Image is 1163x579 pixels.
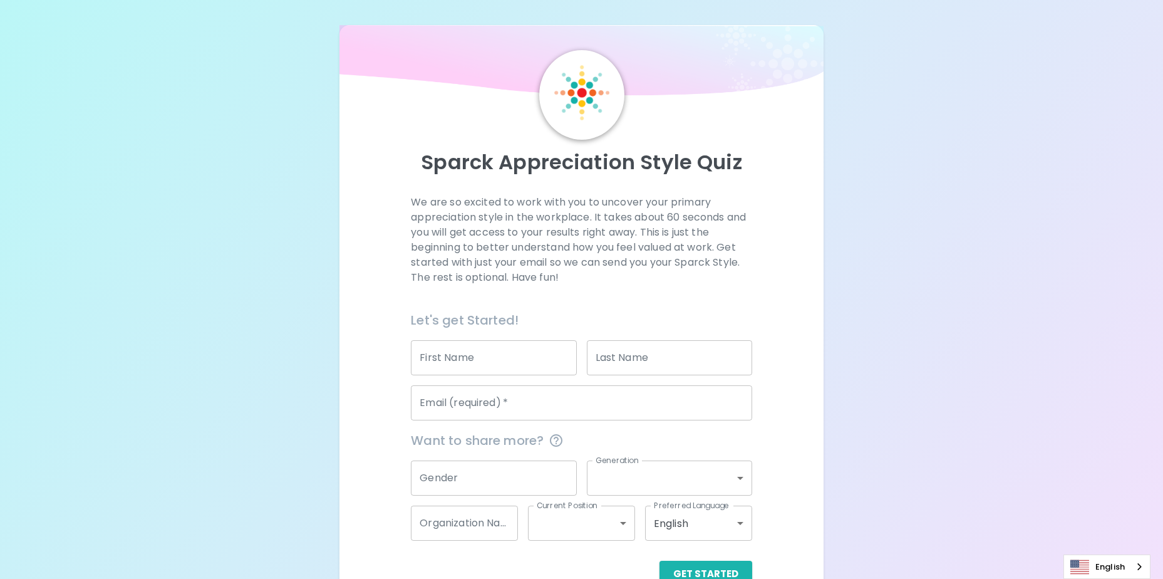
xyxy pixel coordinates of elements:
[1063,555,1150,579] div: Language
[654,500,729,511] label: Preferred Language
[411,430,752,451] span: Want to share more?
[1063,555,1150,579] aside: Language selected: English
[411,310,752,330] h6: Let's get Started!
[596,455,639,466] label: Generation
[645,506,752,541] div: English
[537,500,597,511] label: Current Position
[354,150,809,175] p: Sparck Appreciation Style Quiz
[549,433,564,448] svg: This information is completely confidential and only used for aggregated appreciation studies at ...
[411,195,752,285] p: We are so excited to work with you to uncover your primary appreciation style in the workplace. I...
[1064,555,1150,578] a: English
[339,25,824,102] img: wave
[554,65,609,120] img: Sparck Logo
